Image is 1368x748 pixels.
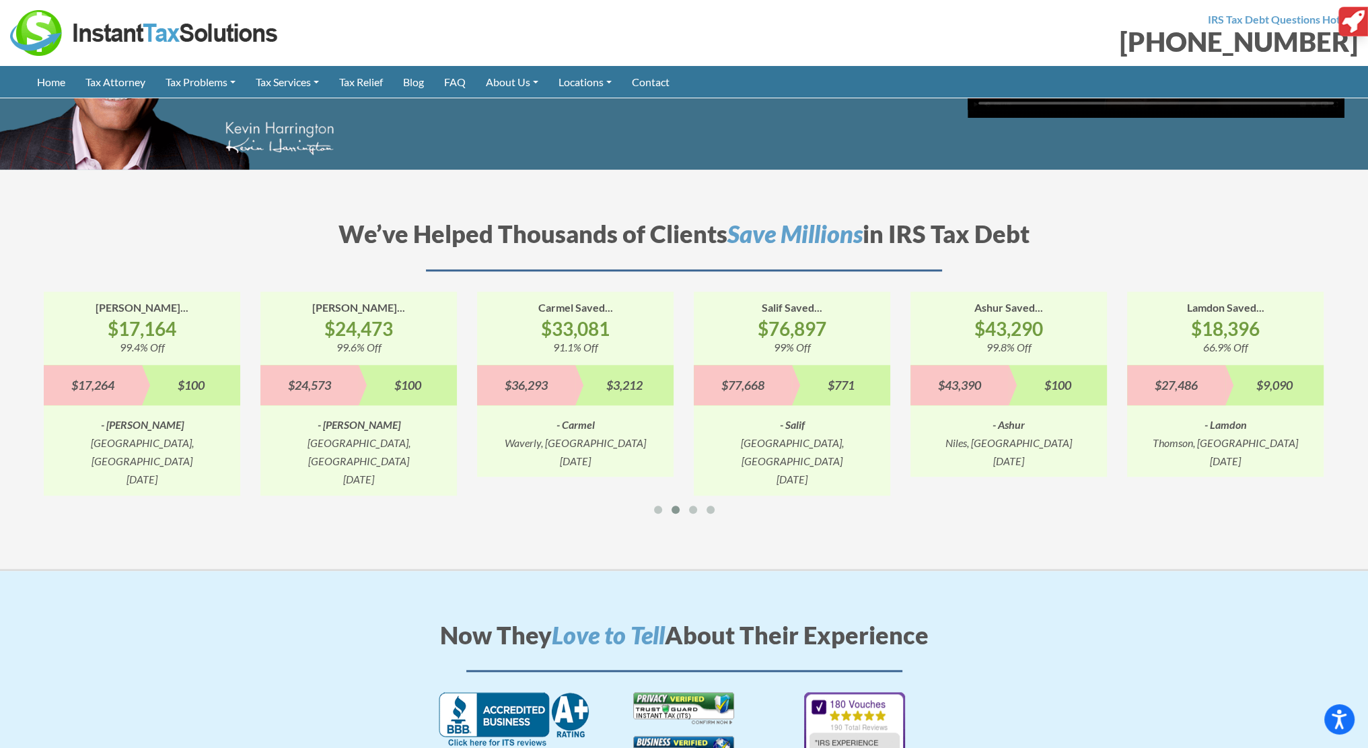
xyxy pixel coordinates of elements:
i: 99.4% Off [120,341,165,353]
strong: $76,897 [694,316,890,341]
img: Instant Tax Solutions Logo [10,10,279,56]
a: FAQ [434,66,476,98]
div: $24,573 [260,365,359,405]
a: Tax Relief [329,66,393,98]
i: [GEOGRAPHIC_DATA], [GEOGRAPHIC_DATA] [91,436,194,467]
i: 99.6% Off [336,341,382,353]
div: $771 [792,365,890,405]
a: Locations [548,66,622,98]
i: - Ashur [993,418,1025,431]
div: $36,293 [477,365,575,405]
div: $100 [359,365,457,405]
strong: [PERSON_NAME]... [312,301,405,314]
h2: Now They About Their Experience [321,618,1048,672]
div: $9,090 [1225,365,1324,405]
div: [PHONE_NUMBER] [694,28,1359,55]
div: $100 [1009,365,1107,405]
i: 66.9% Off [1203,341,1248,353]
i: 99.8% Off [986,341,1032,353]
i: - Salif [780,418,805,431]
i: [GEOGRAPHIC_DATA], [GEOGRAPHIC_DATA] [741,436,844,467]
i: Niles, [GEOGRAPHIC_DATA] [945,436,1072,449]
div: $3,212 [575,365,674,405]
a: About Us [476,66,548,98]
i: [DATE] [1210,454,1241,467]
i: Thomson, [GEOGRAPHIC_DATA] [1153,436,1298,449]
div: $43,390 [910,365,1009,405]
i: - [PERSON_NAME] [318,418,400,431]
i: 99% Off [774,341,811,353]
a: Home [27,66,75,98]
i: Save Millions [727,219,863,248]
strong: [PERSON_NAME]... [96,301,188,314]
i: - Lamdon [1204,418,1247,431]
i: [DATE] [343,473,374,485]
strong: $17,164 [44,316,240,341]
a: Contact [622,66,680,98]
img: Privacy Verified [633,692,734,725]
div: $100 [142,365,240,405]
strong: Carmel Saved... [538,301,613,314]
strong: $18,396 [1127,316,1324,341]
div: $27,486 [1127,365,1225,405]
i: [GEOGRAPHIC_DATA], [GEOGRAPHIC_DATA] [308,436,410,467]
a: Instant Tax Solutions Logo [10,25,279,38]
a: Privacy Verified [633,706,734,719]
img: BBB A+ [439,692,589,747]
strong: IRS Tax Debt Questions Hotline [1208,13,1358,26]
strong: $24,473 [260,316,457,341]
i: [DATE] [560,454,591,467]
strong: $43,290 [910,316,1107,341]
div: $17,264 [44,365,142,405]
a: Tax Services [246,66,329,98]
i: - Carmel [556,418,595,431]
strong: Salif Saved... [762,301,822,314]
strong: $33,081 [477,316,674,341]
i: 91.1% Off [553,341,598,353]
a: Blog [393,66,434,98]
a: Tax Attorney [75,66,155,98]
i: Waverly, [GEOGRAPHIC_DATA] [505,436,646,449]
i: [DATE] [777,473,807,485]
a: Tax Problems [155,66,246,98]
i: [DATE] [993,454,1024,467]
i: - [PERSON_NAME] [101,418,184,431]
h2: We’ve Helped Thousands of Clients in IRS Tax Debt [254,217,1114,271]
i: Love to Tell [552,620,665,650]
i: [DATE] [127,473,157,485]
div: $77,668 [694,365,792,405]
strong: Ashur Saved... [974,301,1043,314]
strong: Lamdon Saved... [1187,301,1264,314]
